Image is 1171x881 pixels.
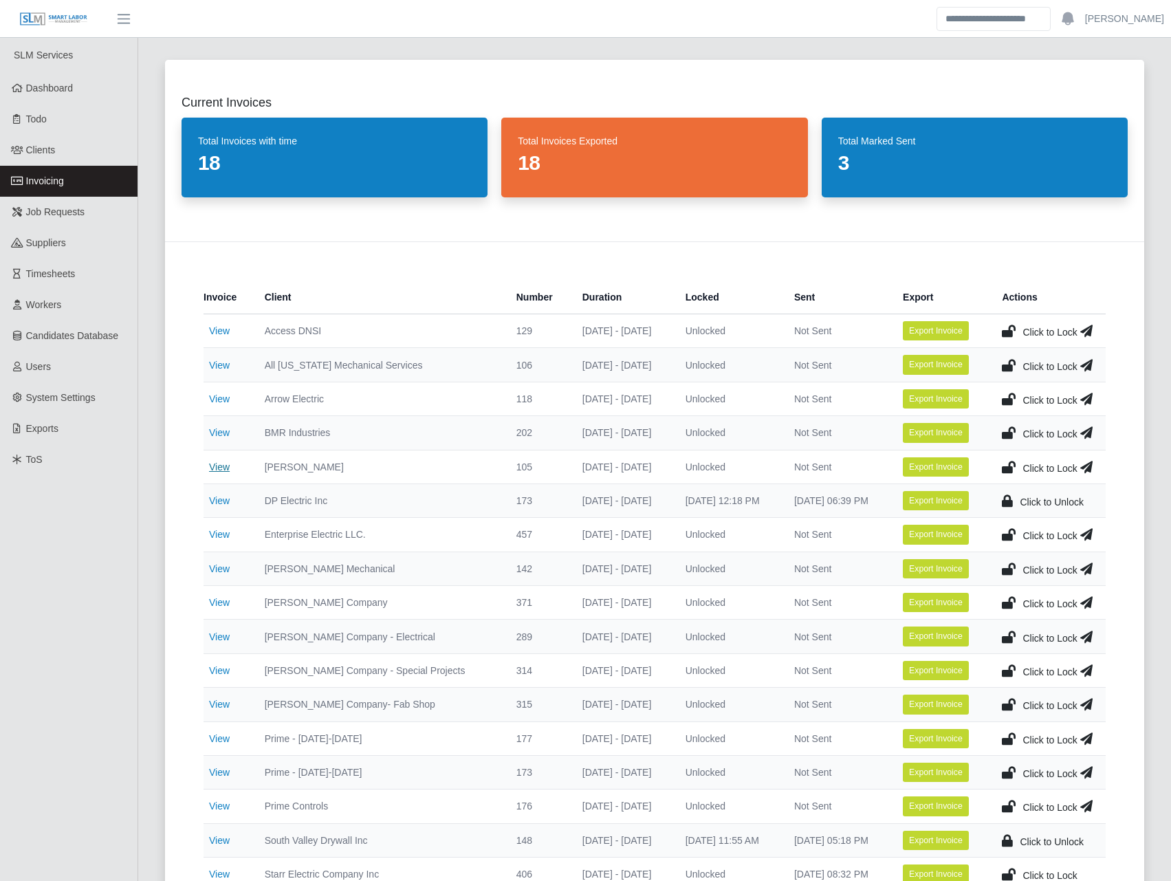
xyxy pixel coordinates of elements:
td: 176 [505,790,571,823]
td: [DATE] - [DATE] [571,586,675,620]
span: Click to Unlock [1020,836,1084,847]
td: Unlocked [675,382,783,415]
td: 142 [505,552,571,585]
td: Unlocked [675,721,783,755]
td: Unlocked [675,688,783,721]
th: Number [505,281,571,314]
th: Actions [991,281,1106,314]
td: [DATE] - [DATE] [571,483,675,517]
td: 105 [505,450,571,483]
span: Timesheets [26,268,76,279]
button: Export Invoice [903,593,969,612]
td: Not Sent [783,688,892,721]
a: View [209,427,230,438]
td: Unlocked [675,314,783,348]
td: [DATE] 12:18 PM [675,483,783,517]
span: Click to Lock [1022,768,1077,779]
button: Export Invoice [903,763,969,782]
td: 148 [505,823,571,857]
dd: 18 [198,151,471,175]
dt: Total Invoices with time [198,134,471,148]
td: South Valley Drywall Inc [254,823,505,857]
img: SLM Logo [19,12,88,27]
td: [PERSON_NAME] Company- Fab Shop [254,688,505,721]
span: Exports [26,423,58,434]
span: Clients [26,144,56,155]
td: [DATE] - [DATE] [571,823,675,857]
th: Sent [783,281,892,314]
td: [DATE] - [DATE] [571,382,675,415]
td: Not Sent [783,382,892,415]
td: 315 [505,688,571,721]
td: 314 [505,653,571,687]
td: Enterprise Electric LLC. [254,518,505,552]
button: Export Invoice [903,559,969,578]
span: Click to Lock [1022,700,1077,711]
button: Export Invoice [903,525,969,544]
span: Invoicing [26,175,64,186]
span: Click to Lock [1022,870,1077,881]
td: [DATE] - [DATE] [571,450,675,483]
span: Click to Lock [1022,735,1077,746]
button: Export Invoice [903,695,969,714]
td: Not Sent [783,416,892,450]
button: Export Invoice [903,796,969,816]
td: BMR Industries [254,416,505,450]
td: Not Sent [783,790,892,823]
span: Click to Lock [1022,428,1077,439]
dd: 18 [518,151,791,175]
td: 457 [505,518,571,552]
td: [DATE] - [DATE] [571,790,675,823]
a: View [209,835,230,846]
td: [PERSON_NAME] Company - Electrical [254,620,505,653]
a: View [209,767,230,778]
td: Not Sent [783,518,892,552]
span: Click to Lock [1022,565,1077,576]
td: [DATE] 05:18 PM [783,823,892,857]
button: Export Invoice [903,831,969,850]
a: View [209,631,230,642]
td: Prime - [DATE]-[DATE] [254,721,505,755]
td: [PERSON_NAME] Company - Special Projects [254,653,505,687]
td: Not Sent [783,755,892,789]
a: View [209,461,230,472]
td: [DATE] - [DATE] [571,552,675,585]
td: All [US_STATE] Mechanical Services [254,348,505,382]
a: View [209,360,230,371]
td: Not Sent [783,552,892,585]
td: 173 [505,483,571,517]
dt: Total Marked Sent [838,134,1111,148]
h2: Current Invoices [182,93,1128,112]
a: View [209,869,230,880]
span: Click to Lock [1022,530,1077,541]
td: Unlocked [675,552,783,585]
td: Unlocked [675,586,783,620]
td: Prime - [DATE]-[DATE] [254,755,505,789]
td: [DATE] 06:39 PM [783,483,892,517]
td: Not Sent [783,314,892,348]
a: View [209,495,230,506]
button: Export Invoice [903,661,969,680]
span: Todo [26,113,47,124]
a: View [209,563,230,574]
th: Client [254,281,505,314]
td: [DATE] - [DATE] [571,688,675,721]
td: 371 [505,586,571,620]
td: [DATE] - [DATE] [571,755,675,789]
span: Click to Lock [1022,395,1077,406]
td: [PERSON_NAME] Mechanical [254,552,505,585]
td: Unlocked [675,755,783,789]
dt: Total Invoices Exported [518,134,791,148]
span: Click to Lock [1022,463,1077,474]
td: Prime Controls [254,790,505,823]
td: Access DNSI [254,314,505,348]
td: Unlocked [675,653,783,687]
td: Not Sent [783,653,892,687]
td: Not Sent [783,620,892,653]
td: Unlocked [675,416,783,450]
td: [DATE] - [DATE] [571,721,675,755]
td: 118 [505,382,571,415]
td: 202 [505,416,571,450]
span: Click to Lock [1022,802,1077,813]
td: [DATE] - [DATE] [571,416,675,450]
